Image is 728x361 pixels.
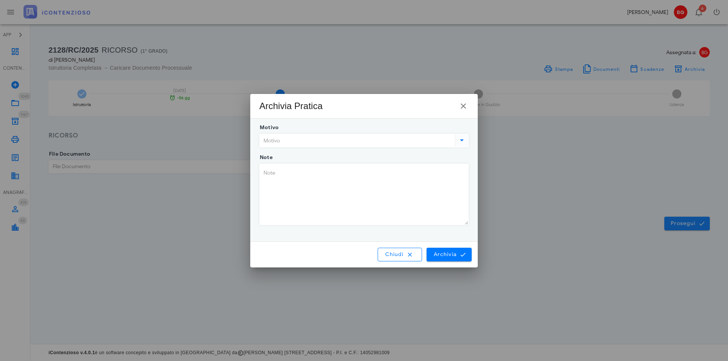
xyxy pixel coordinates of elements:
label: Note [257,154,273,161]
span: Chiudi [385,251,415,258]
div: Archivia Pratica [259,100,323,112]
label: Motivo [257,124,279,131]
button: Chiudi [378,248,422,261]
button: Archivia [427,248,472,261]
span: Archivia [433,251,465,258]
input: Motivo [260,134,453,147]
